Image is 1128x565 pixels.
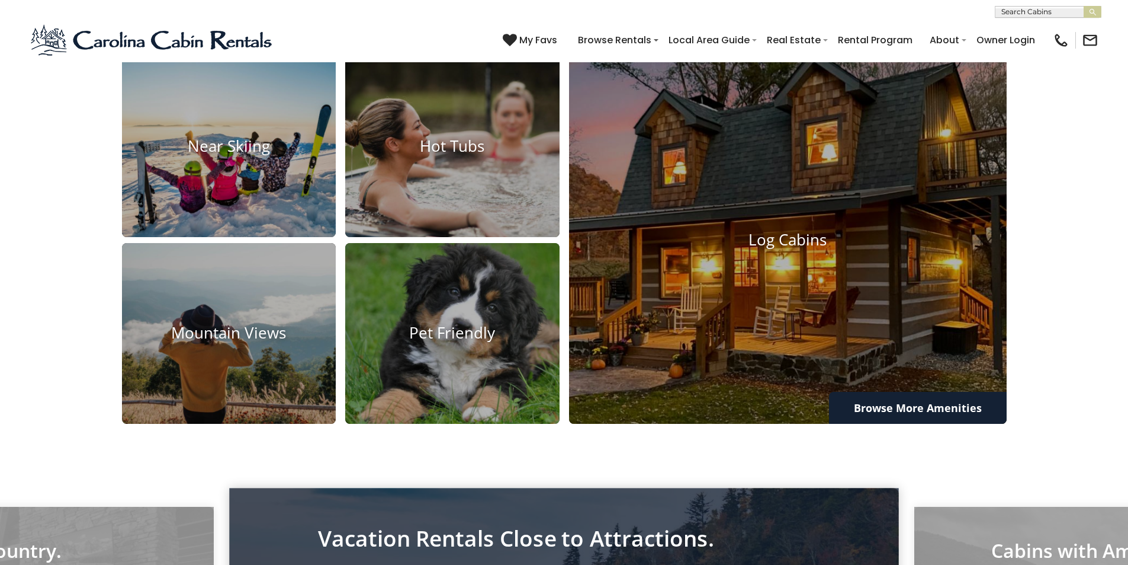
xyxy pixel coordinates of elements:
a: Log Cabins [569,56,1007,424]
a: Browse More Amenities [829,392,1007,424]
h4: Pet Friendly [345,324,560,343]
a: Local Area Guide [663,30,756,50]
p: Vacation Rentals Close to Attractions. [318,529,810,548]
img: phone-regular-black.png [1053,32,1069,49]
h4: Log Cabins [569,231,1007,249]
img: Blue-2.png [30,23,275,58]
a: Hot Tubs [345,56,560,237]
h4: Hot Tubs [345,137,560,155]
a: Rental Program [832,30,918,50]
h4: Near Skiing [122,137,336,155]
a: Pet Friendly [345,243,560,424]
a: My Favs [503,33,560,48]
a: Owner Login [970,30,1041,50]
a: Browse Rentals [572,30,657,50]
img: mail-regular-black.png [1082,32,1098,49]
a: Mountain Views [122,243,336,424]
h4: Mountain Views [122,324,336,343]
span: My Favs [519,33,557,47]
a: Real Estate [761,30,827,50]
a: About [924,30,965,50]
a: Near Skiing [122,56,336,237]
